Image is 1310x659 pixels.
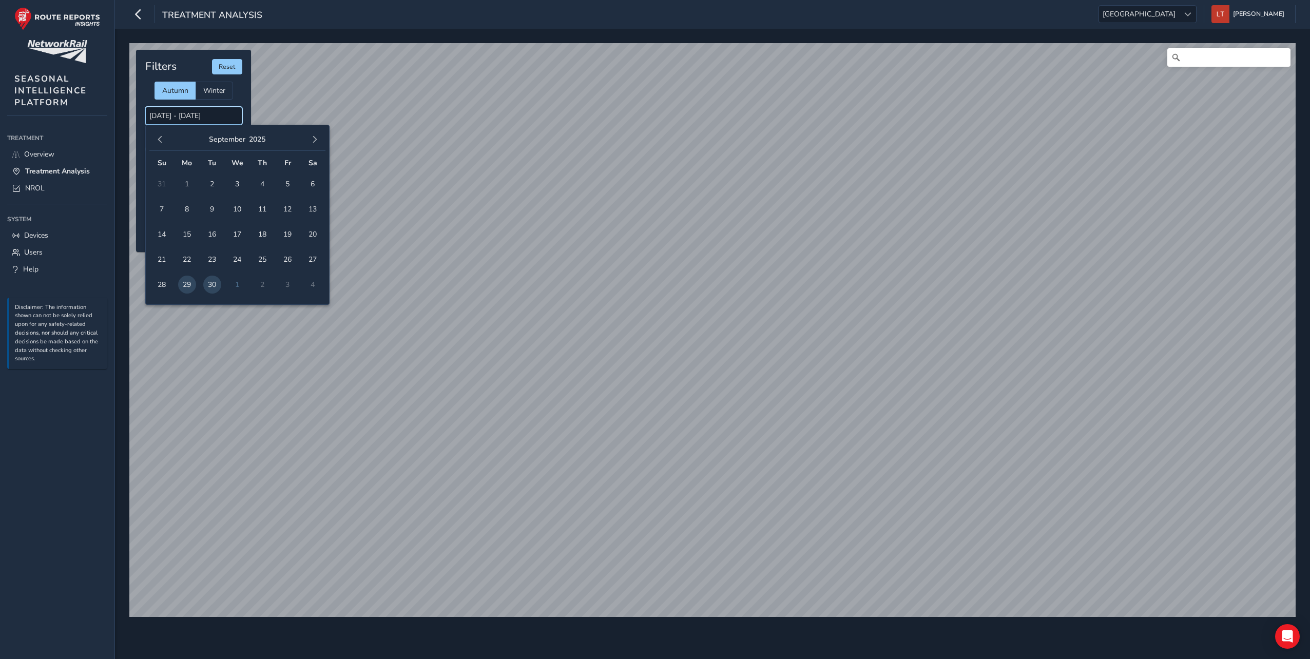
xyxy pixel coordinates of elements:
[203,175,221,193] span: 2
[7,227,107,244] a: Devices
[162,9,262,23] span: Treatment Analysis
[7,244,107,261] a: Users
[14,7,100,30] img: rr logo
[1167,48,1290,67] input: Search
[209,134,245,144] button: September
[23,264,38,274] span: Help
[1275,624,1300,649] div: Open Intercom Messenger
[1211,5,1229,23] img: diamond-layout
[228,225,246,243] span: 17
[258,158,267,168] span: Th
[7,180,107,197] a: NROL
[203,250,221,268] span: 23
[279,175,297,193] span: 5
[254,225,272,243] span: 18
[254,200,272,218] span: 11
[279,250,297,268] span: 26
[309,158,317,168] span: Sa
[196,82,233,100] div: Winter
[304,200,322,218] span: 13
[254,175,272,193] span: 4
[158,158,166,168] span: Su
[1233,5,1284,23] span: [PERSON_NAME]
[1211,5,1288,23] button: [PERSON_NAME]
[304,175,322,193] span: 6
[279,225,297,243] span: 19
[153,250,171,268] span: 21
[208,158,216,168] span: Tu
[284,158,291,168] span: Fr
[25,166,90,176] span: Treatment Analysis
[162,86,188,95] span: Autumn
[304,225,322,243] span: 20
[129,43,1296,617] canvas: Map
[153,276,171,294] span: 28
[178,175,196,193] span: 1
[203,200,221,218] span: 9
[203,86,225,95] span: Winter
[24,149,54,159] span: Overview
[232,158,243,168] span: We
[24,230,48,240] span: Devices
[14,73,87,108] span: SEASONAL INTELLIGENCE PLATFORM
[25,183,45,193] span: NROL
[212,59,242,74] button: Reset
[7,130,107,146] div: Treatment
[1099,6,1179,23] span: [GEOGRAPHIC_DATA]
[203,225,221,243] span: 16
[24,247,43,257] span: Users
[178,250,196,268] span: 22
[178,276,196,294] span: 29
[7,261,107,278] a: Help
[178,225,196,243] span: 15
[228,175,246,193] span: 3
[7,211,107,227] div: System
[254,250,272,268] span: 25
[155,82,196,100] div: Autumn
[182,158,192,168] span: Mo
[228,250,246,268] span: 24
[203,276,221,294] span: 30
[145,60,177,73] h4: Filters
[15,303,102,364] p: Disclaimer: The information shown can not be solely relied upon for any safety-related decisions,...
[249,134,265,144] button: 2025
[279,200,297,218] span: 12
[228,200,246,218] span: 10
[178,200,196,218] span: 8
[7,146,107,163] a: Overview
[304,250,322,268] span: 27
[27,40,87,63] img: customer logo
[153,200,171,218] span: 7
[153,225,171,243] span: 14
[7,163,107,180] a: Treatment Analysis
